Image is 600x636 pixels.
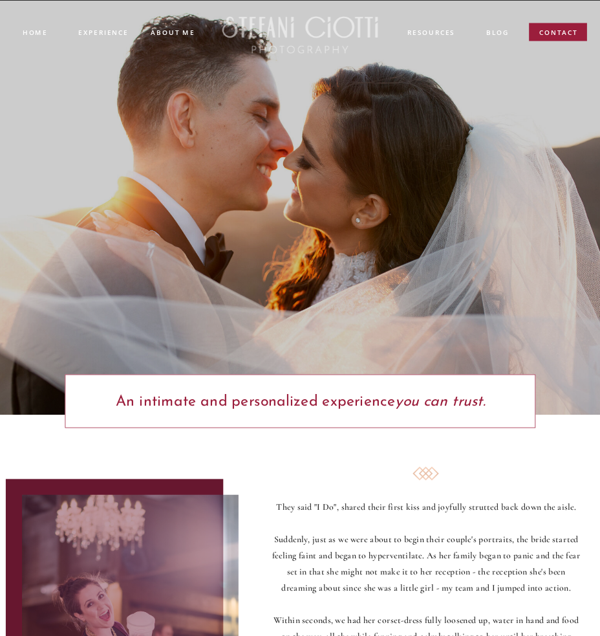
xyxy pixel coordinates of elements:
a: contact [539,28,578,42]
i: you can trust. [395,394,485,410]
a: ABOUT ME [151,28,195,37]
a: blog [486,28,509,39]
a: experience [78,28,128,36]
a: resources [407,28,456,39]
a: Home [23,28,47,38]
p: An intimate and personalized experience [73,392,528,410]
